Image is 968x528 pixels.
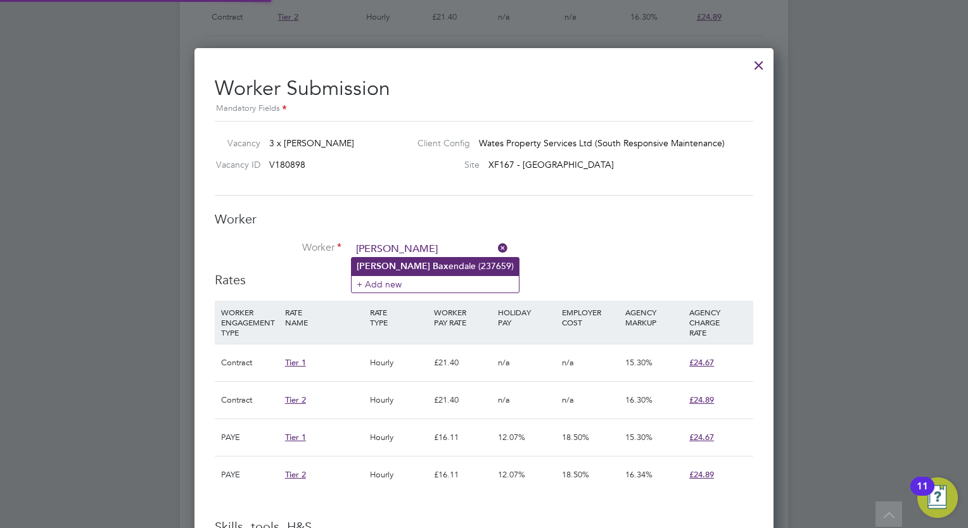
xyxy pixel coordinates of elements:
[498,357,510,368] span: n/a
[625,357,653,368] span: 15.30%
[562,394,574,405] span: n/a
[285,357,306,368] span: Tier 1
[367,301,431,334] div: RATE TYPE
[917,477,958,518] button: Open Resource Center, 11 new notifications
[357,261,430,272] b: [PERSON_NAME]
[431,456,495,493] div: £16.11
[215,241,341,255] label: Worker
[352,275,519,292] li: + Add new
[431,419,495,456] div: £16.11
[488,159,614,170] span: XF167 - [GEOGRAPHIC_DATA]
[210,137,260,149] label: Vacancy
[367,456,431,493] div: Hourly
[218,344,282,381] div: Contract
[285,469,306,480] span: Tier 2
[210,159,260,170] label: Vacancy ID
[917,486,928,503] div: 11
[215,102,753,116] div: Mandatory Fields
[689,432,714,443] span: £24.67
[285,394,306,405] span: Tier 2
[686,301,750,344] div: AGENCY CHARGE RATE
[352,240,508,259] input: Search for...
[433,261,449,272] b: Bax
[407,159,480,170] label: Site
[689,469,714,480] span: £24.89
[215,66,753,116] h2: Worker Submission
[625,469,653,480] span: 16.34%
[689,394,714,405] span: £24.89
[218,456,282,493] div: PAYE
[479,137,725,149] span: Wates Property Services Ltd (South Responsive Maintenance)
[218,301,282,344] div: WORKER ENGAGEMENT TYPE
[352,258,519,275] li: endale (237659)
[282,301,367,334] div: RATE NAME
[367,419,431,456] div: Hourly
[498,394,510,405] span: n/a
[407,137,470,149] label: Client Config
[218,382,282,418] div: Contract
[559,301,623,334] div: EMPLOYER COST
[367,344,431,381] div: Hourly
[562,357,574,368] span: n/a
[269,159,305,170] span: V180898
[495,301,559,334] div: HOLIDAY PAY
[562,469,589,480] span: 18.50%
[431,301,495,334] div: WORKER PAY RATE
[218,419,282,456] div: PAYE
[431,382,495,418] div: £21.40
[215,272,753,288] h3: Rates
[269,137,354,149] span: 3 x [PERSON_NAME]
[285,432,306,443] span: Tier 1
[625,432,653,443] span: 15.30%
[498,432,525,443] span: 12.07%
[625,394,653,405] span: 16.30%
[431,344,495,381] div: £21.40
[689,357,714,368] span: £24.67
[622,301,686,334] div: AGENCY MARKUP
[498,469,525,480] span: 12.07%
[367,382,431,418] div: Hourly
[215,211,753,227] h3: Worker
[562,432,589,443] span: 18.50%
